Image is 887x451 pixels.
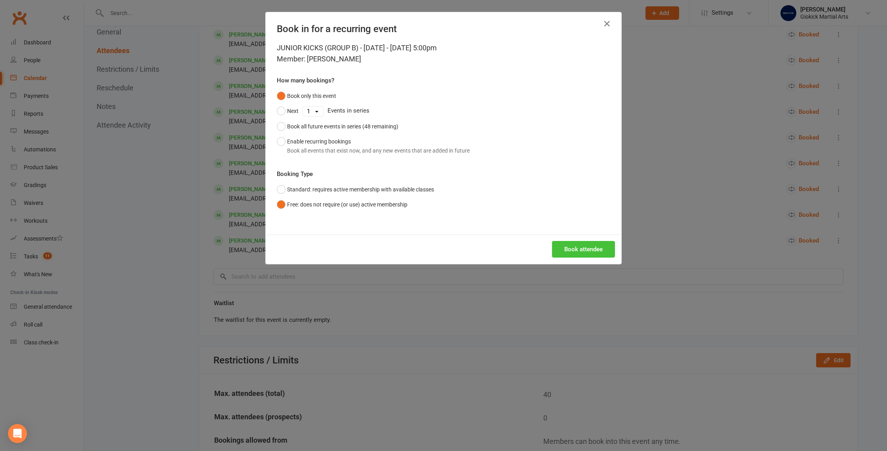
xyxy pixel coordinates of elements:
button: Book only this event [277,88,336,103]
button: Close [601,17,613,30]
h4: Book in for a recurring event [277,23,610,34]
div: JUNIOR KICKS (GROUP B) - [DATE] - [DATE] 5:00pm Member: [PERSON_NAME] [277,42,610,65]
div: Events in series [277,103,610,118]
button: Standard: requires active membership with available classes [277,182,434,197]
label: How many bookings? [277,76,334,85]
div: Book all future events in series (48 remaining) [287,122,398,131]
button: Enable recurring bookingsBook all events that exist now, and any new events that are added in future [277,134,470,158]
button: Book attendee [552,241,615,258]
button: Book all future events in series (48 remaining) [277,119,398,134]
div: Open Intercom Messenger [8,424,27,443]
button: Free: does not require (or use) active membership [277,197,407,212]
div: Book all events that exist now, and any new events that are added in future [287,146,470,155]
label: Booking Type [277,169,313,179]
button: Next [277,103,299,118]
